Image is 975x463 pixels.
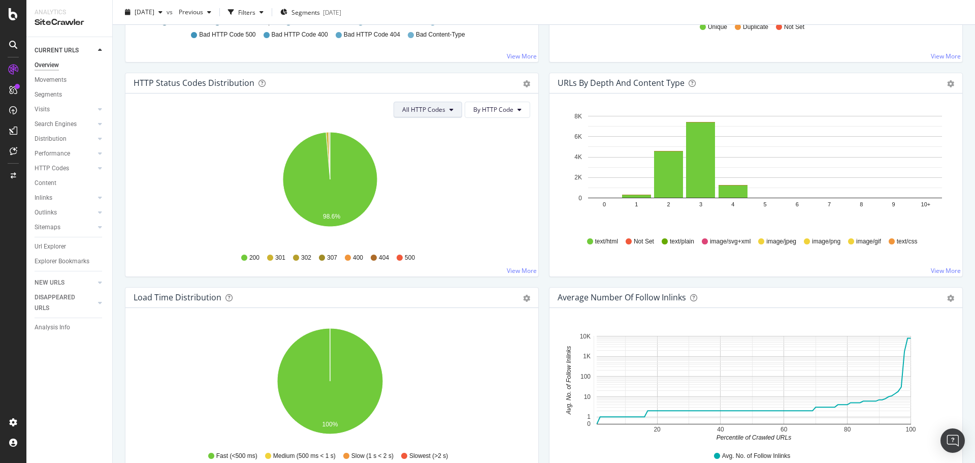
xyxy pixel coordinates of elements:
a: View More [931,266,961,275]
text: 4 [731,201,734,207]
div: gear [947,80,954,87]
text: 3 [699,201,702,207]
span: Segments [291,8,320,16]
div: URLs by Depth and Content Type [558,78,685,88]
text: 0 [578,195,582,202]
span: 302 [301,254,311,262]
text: 1K [583,353,591,360]
span: text/css [897,237,918,246]
span: Fast (<500 ms) [216,452,257,460]
a: DISAPPEARED URLS [35,292,95,314]
div: Analytics [35,8,104,17]
text: 1 [635,201,638,207]
button: Previous [175,4,215,20]
span: 2025 Aug. 20th [135,8,154,16]
text: Percentile of Crawled URLs [717,434,791,441]
span: Bad HTTP Code 400 [272,30,328,39]
span: 307 [327,254,337,262]
a: HTTP Codes [35,163,95,174]
span: All HTTP Codes [402,105,445,114]
div: SiteCrawler [35,17,104,28]
span: Slowest (>2 s) [409,452,448,460]
text: 0 [603,201,606,207]
div: Overview [35,60,59,71]
div: CURRENT URLS [35,45,79,56]
span: Duplicate [743,23,768,32]
text: 10+ [921,201,931,207]
div: Explorer Bookmarks [35,256,89,267]
div: Visits [35,104,50,115]
a: NEW URLS [35,277,95,288]
a: Outlinks [35,207,95,218]
text: 10K [580,333,591,340]
div: Search Engines [35,119,77,130]
span: image/svg+xml [710,237,751,246]
span: image/gif [856,237,881,246]
text: 6 [796,201,799,207]
a: CURRENT URLS [35,45,95,56]
a: Content [35,178,105,189]
div: Sitemaps [35,222,60,233]
button: All HTTP Codes [394,102,462,118]
text: 7 [828,201,831,207]
div: gear [523,295,530,302]
button: Segments[DATE] [276,4,345,20]
div: Filters [238,8,255,16]
span: vs [167,8,175,16]
a: Url Explorer [35,241,105,252]
text: 60 [781,426,788,433]
a: Search Engines [35,119,95,130]
svg: A chart. [134,324,527,442]
span: Slow (1 s < 2 s) [351,452,394,460]
text: 20 [654,426,661,433]
svg: A chart. [558,110,951,228]
a: Visits [35,104,95,115]
div: Average Number of Follow Inlinks [558,292,686,302]
span: 404 [379,254,389,262]
text: 0 [587,420,591,427]
a: Performance [35,148,95,159]
a: Movements [35,75,105,85]
span: Bad HTTP Code 404 [344,30,400,39]
div: DISAPPEARED URLS [35,292,86,314]
span: Unique [708,23,727,32]
text: 4K [574,153,582,161]
text: 100% [322,421,338,428]
text: Avg. No. of Follow Inlinks [565,346,572,415]
span: 200 [249,254,259,262]
text: 100 [905,426,916,433]
a: Sitemaps [35,222,95,233]
text: 40 [717,426,724,433]
span: Medium (500 ms < 1 s) [273,452,336,460]
a: View More [931,52,961,60]
span: text/plain [670,237,694,246]
div: Open Intercom Messenger [940,428,965,453]
text: 10 [584,393,591,400]
text: 8 [860,201,863,207]
div: Url Explorer [35,241,66,252]
text: 100 [580,373,591,380]
div: Load Time Distribution [134,292,221,302]
span: 400 [353,254,363,262]
div: Analysis Info [35,322,70,333]
span: 301 [275,254,285,262]
span: 500 [405,254,415,262]
text: 6K [574,133,582,140]
span: By HTTP Code [473,105,513,114]
div: Performance [35,148,70,159]
a: Inlinks [35,193,95,203]
svg: A chart. [134,126,527,244]
text: 80 [844,426,851,433]
div: Inlinks [35,193,52,203]
div: gear [947,295,954,302]
a: View More [507,52,537,60]
text: 5 [763,201,766,207]
span: Previous [175,8,203,16]
div: Content [35,178,56,189]
div: Outlinks [35,207,57,218]
svg: A chart. [558,324,951,442]
a: Analysis Info [35,322,105,333]
span: text/html [595,237,618,246]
